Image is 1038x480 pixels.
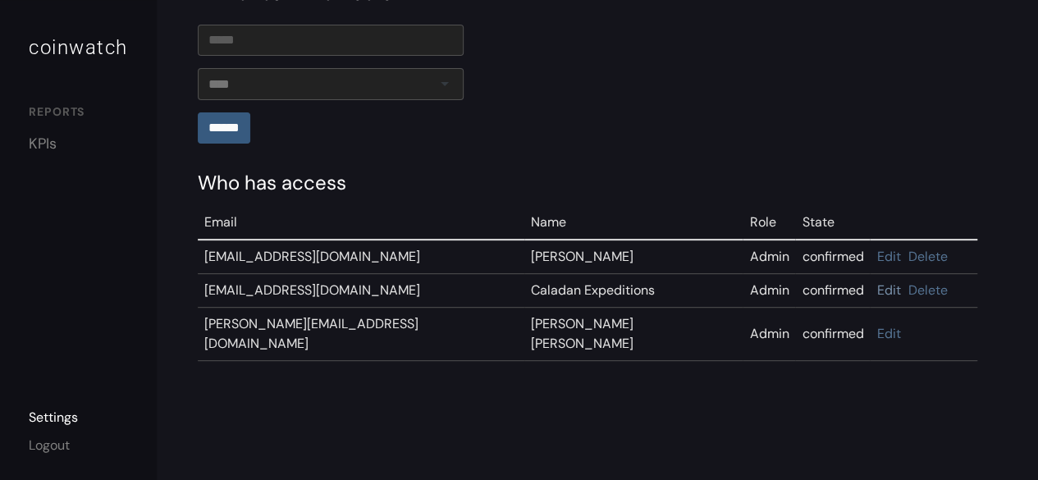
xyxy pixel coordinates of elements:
td: [PERSON_NAME][EMAIL_ADDRESS][DOMAIN_NAME] [198,308,524,361]
td: [PERSON_NAME] [PERSON_NAME] [524,308,743,361]
td: Email [198,206,524,240]
span: Admin [749,248,789,265]
a: Edit [876,248,900,265]
td: confirmed [795,240,870,274]
span: Admin [749,325,789,342]
td: Caladan Expeditions [524,274,743,308]
td: [PERSON_NAME] [524,240,743,274]
span: Admin [749,281,789,299]
div: REPORTS [29,103,128,125]
a: Edit [876,325,900,342]
div: Who has access [198,168,998,198]
a: Delete [908,248,947,265]
a: KPIs [29,133,128,155]
a: Delete [908,281,947,299]
a: Logout [29,437,70,454]
td: State [795,206,870,240]
td: [EMAIL_ADDRESS][DOMAIN_NAME] [198,240,524,274]
td: confirmed [795,274,870,308]
td: Name [524,206,743,240]
td: Role [743,206,795,240]
td: confirmed [795,308,870,361]
td: [EMAIL_ADDRESS][DOMAIN_NAME] [198,274,524,308]
a: Edit [876,281,900,299]
div: coinwatch [29,33,128,62]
